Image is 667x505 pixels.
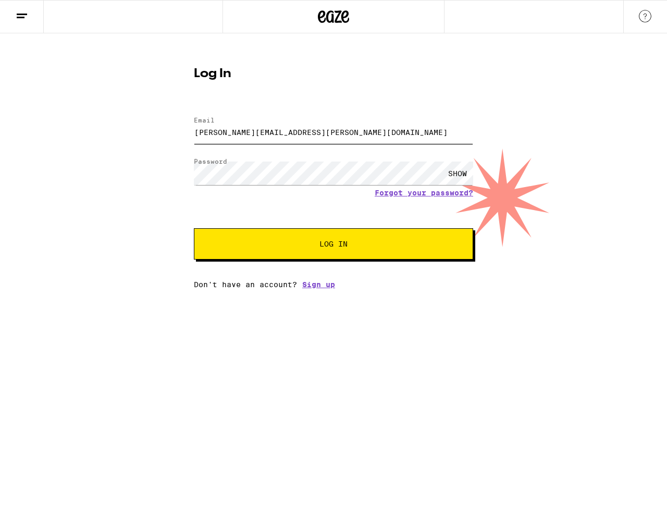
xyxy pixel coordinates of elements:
[319,240,348,248] span: Log In
[375,189,473,197] a: Forgot your password?
[194,228,473,260] button: Log In
[442,162,473,185] div: SHOW
[194,117,215,124] label: Email
[302,280,335,289] a: Sign up
[194,280,473,289] div: Don't have an account?
[194,68,473,80] h1: Log In
[194,158,227,165] label: Password
[194,120,473,144] input: Email
[11,7,80,16] span: Hi. Need any help?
